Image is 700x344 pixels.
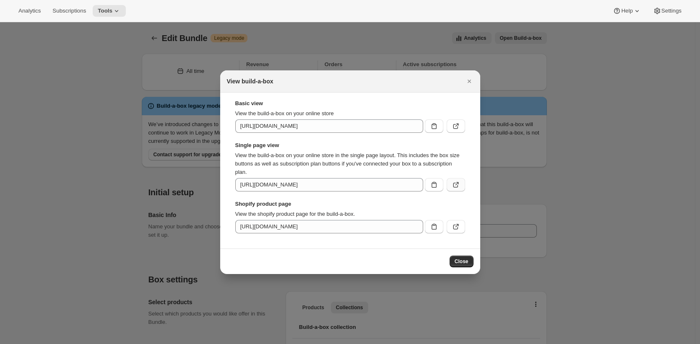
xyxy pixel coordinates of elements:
span: Help [621,8,632,14]
span: Settings [661,8,682,14]
strong: Single page view [235,141,465,150]
span: Analytics [18,8,41,14]
button: Help [608,5,646,17]
strong: Basic view [235,99,465,108]
button: Tools [93,5,126,17]
button: Close [463,75,475,87]
p: View the shopify product page for the build-a-box. [235,210,465,218]
span: Subscriptions [52,8,86,14]
button: Settings [648,5,687,17]
button: Subscriptions [47,5,91,17]
span: Close [455,258,468,265]
p: View the build-a-box on your online store in the single page layout. This includes the box size b... [235,151,465,176]
button: Analytics [13,5,46,17]
h2: View build-a-box [227,77,273,85]
button: Close [450,256,474,267]
strong: Shopify product page [235,200,465,208]
p: View the build-a-box on your online store [235,109,465,118]
span: Tools [98,8,112,14]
